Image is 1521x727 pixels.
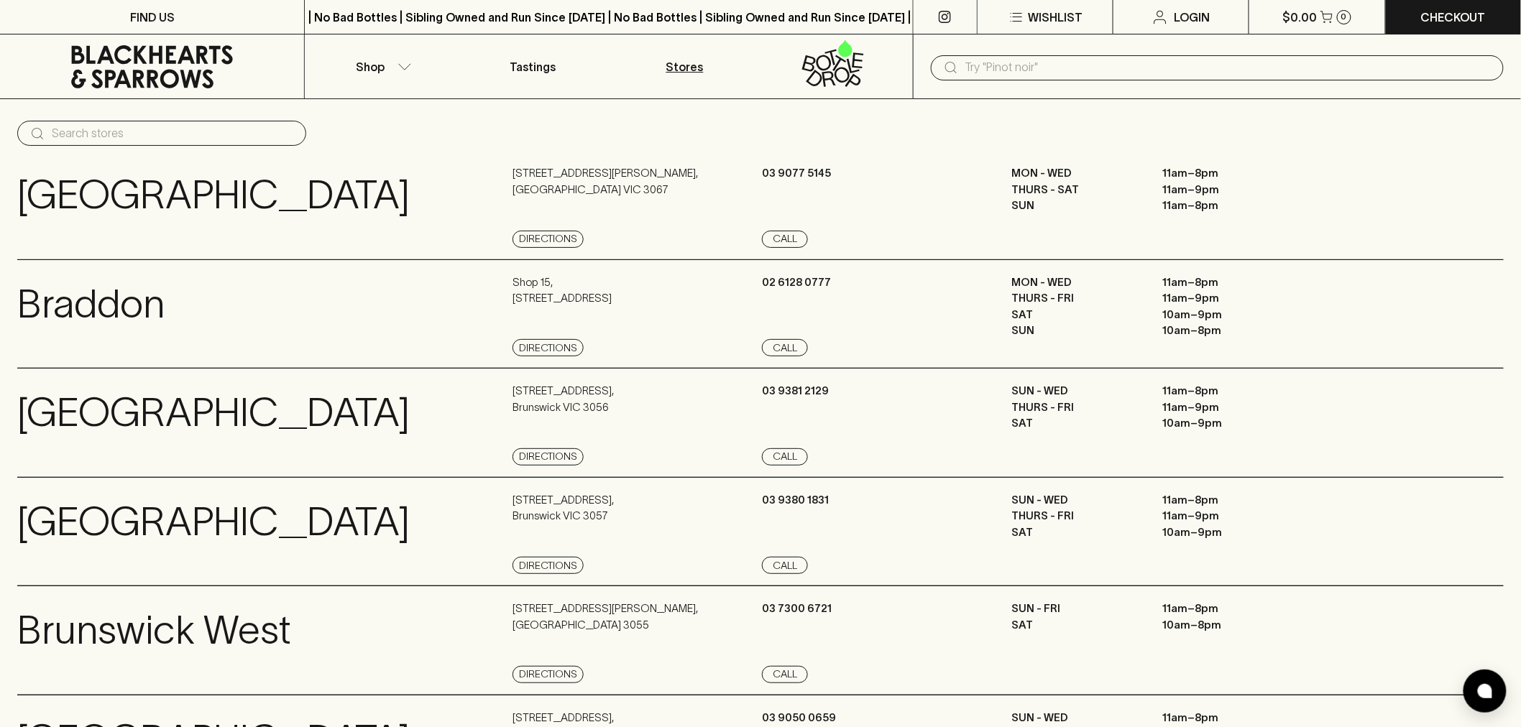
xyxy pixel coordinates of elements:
p: 10am – 8pm [1163,617,1292,634]
a: Directions [513,231,584,248]
p: 03 7300 6721 [762,601,832,617]
p: [GEOGRAPHIC_DATA] [17,165,410,225]
p: [GEOGRAPHIC_DATA] [17,383,410,443]
p: 11am – 8pm [1163,198,1292,214]
p: SUN [1012,323,1141,339]
p: MON - WED [1012,165,1141,182]
p: SUN - WED [1012,492,1141,509]
p: FIND US [130,9,175,26]
p: Shop 15 , [STREET_ADDRESS] [513,274,612,307]
a: Directions [513,339,584,356]
p: [GEOGRAPHIC_DATA] [17,492,410,552]
p: SAT [1012,617,1141,634]
p: 10am – 9pm [1163,524,1292,541]
p: 11am – 8pm [1163,383,1292,399]
p: 11am – 8pm [1163,165,1292,182]
p: [STREET_ADDRESS][PERSON_NAME] , [GEOGRAPHIC_DATA] 3055 [513,601,698,633]
p: SAT [1012,524,1141,541]
a: Directions [513,448,584,466]
p: Shop [356,58,385,75]
a: Call [762,557,808,574]
p: [STREET_ADDRESS][PERSON_NAME] , [GEOGRAPHIC_DATA] VIC 3067 [513,165,698,198]
p: 03 9050 0659 [762,710,836,726]
p: 10am – 9pm [1163,307,1292,323]
p: THURS - SAT [1012,182,1141,198]
a: Call [762,339,808,356]
p: 10am – 8pm [1163,323,1292,339]
p: Brunswick West [17,601,291,660]
p: SAT [1012,415,1141,432]
p: Braddon [17,274,165,334]
p: SUN - WED [1012,383,1141,399]
p: 11am – 9pm [1163,399,1292,416]
p: 03 9077 5145 [762,165,831,182]
p: Wishlist [1028,9,1083,26]
p: THURS - FRI [1012,508,1141,524]
p: SUN - FRI [1012,601,1141,617]
a: Directions [513,557,584,574]
button: Shop [305,34,456,98]
p: 11am – 9pm [1163,182,1292,198]
p: Stores [666,58,704,75]
p: $0.00 [1283,9,1318,26]
a: Call [762,666,808,683]
a: Stores [609,34,760,98]
input: Search stores [52,122,295,145]
p: THURS - FRI [1012,290,1141,307]
p: 03 9380 1831 [762,492,829,509]
p: SAT [1012,307,1141,323]
p: 11am – 8pm [1163,710,1292,726]
p: 11am – 9pm [1163,508,1292,524]
p: 10am – 9pm [1163,415,1292,432]
p: 11am – 8pm [1163,492,1292,509]
p: MON - WED [1012,274,1141,291]
p: SUN [1012,198,1141,214]
p: SUN - WED [1012,710,1141,726]
p: [STREET_ADDRESS] , Brunswick VIC 3057 [513,492,614,524]
a: Call [762,448,808,466]
a: Directions [513,666,584,683]
img: bubble-icon [1478,684,1492,698]
p: 11am – 8pm [1163,274,1292,291]
p: 11am – 9pm [1163,290,1292,307]
p: 02 6128 0777 [762,274,831,291]
p: Checkout [1421,9,1486,26]
p: Tastings [510,58,556,75]
p: [STREET_ADDRESS] , Brunswick VIC 3056 [513,383,614,415]
p: 0 [1341,13,1347,21]
a: Call [762,231,808,248]
p: Login [1175,9,1210,26]
a: Tastings [457,34,609,98]
p: 03 9381 2129 [762,383,829,399]
input: Try "Pinot noir" [965,56,1492,79]
p: 11am – 8pm [1163,601,1292,617]
p: THURS - FRI [1012,399,1141,416]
